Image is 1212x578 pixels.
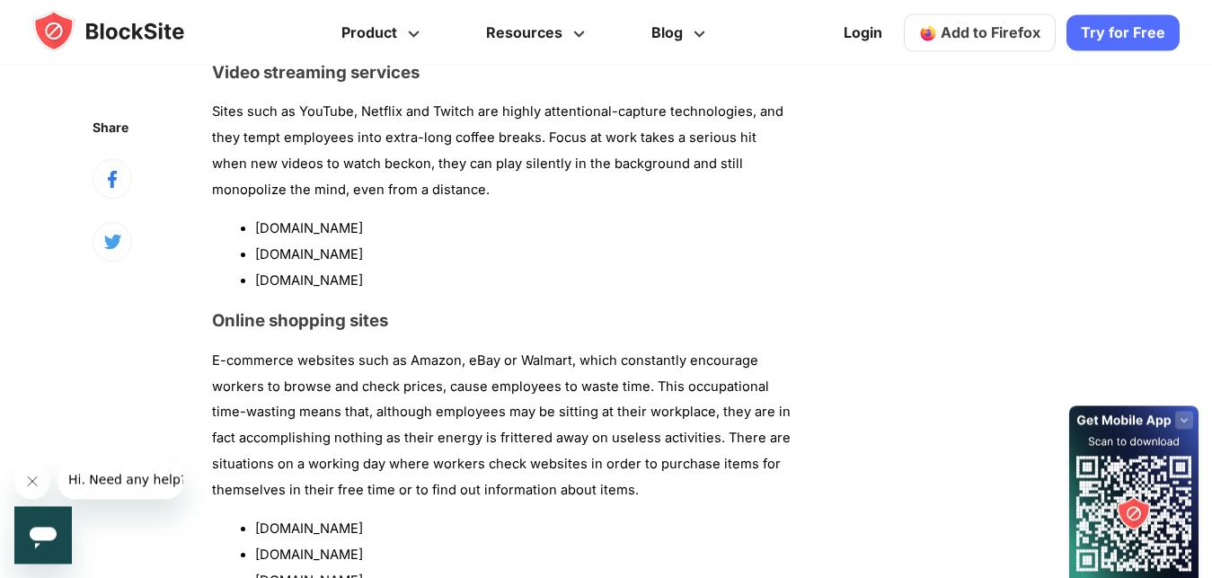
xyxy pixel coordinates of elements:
iframe: Close message [14,463,50,499]
li: [DOMAIN_NAME] [255,242,795,268]
li: [DOMAIN_NAME] [255,216,795,242]
iframe: Button to launch messaging window [14,506,72,564]
text: Share [93,120,128,135]
a: Add to Firefox [904,13,1056,51]
li: [DOMAIN_NAME] [255,516,795,542]
li: [DOMAIN_NAME] [255,542,795,568]
li: [DOMAIN_NAME] [255,268,795,294]
span: Hi. Need any help? [11,13,129,27]
img: blocksite-icon.5d769676.svg [32,9,219,52]
a: Try for Free [1066,14,1180,50]
p: E-commerce websites such as Amazon, eBay or Walmart, which constantly encourage workers to browse... [212,348,795,503]
h3: Online shopping sites [212,310,795,331]
span: Add to Firefox [941,23,1040,41]
iframe: Message from company [58,459,183,499]
h3: Video streaming services [212,62,795,83]
img: firefox-icon.svg [919,23,937,41]
a: Login [833,11,893,54]
p: Sites such as YouTube, Netflix and Twitch are highly attentional-capture technologies, and they t... [212,99,795,202]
